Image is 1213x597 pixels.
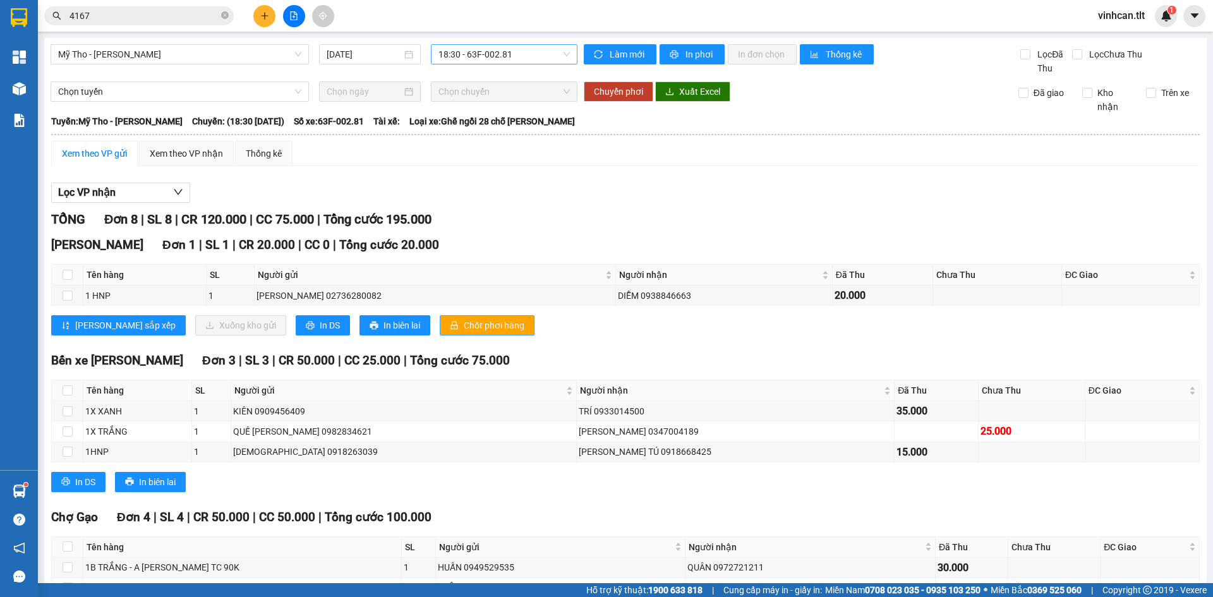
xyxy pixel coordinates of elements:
[594,50,605,60] span: sync
[260,11,269,20] span: plus
[75,318,176,332] span: [PERSON_NAME] sắp xếp
[1008,537,1101,558] th: Chưa Thu
[296,315,350,335] button: printerIn DS
[1183,5,1205,27] button: caret-down
[685,47,715,61] span: In phơi
[205,238,229,252] span: SL 1
[208,289,251,303] div: 1
[233,425,574,438] div: QUẾ [PERSON_NAME] 0982834621
[24,483,28,486] sup: 1
[283,5,305,27] button: file-add
[835,287,931,303] div: 20.000
[246,147,282,160] div: Thống kê
[1065,268,1186,282] span: ĐC Giao
[584,81,653,102] button: Chuyển phơi
[464,318,524,332] span: Chốt phơi hàng
[825,583,981,597] span: Miền Nam
[85,425,190,438] div: 1X TRẮNG
[253,510,256,524] span: |
[679,85,720,99] span: Xuất Excel
[689,540,922,554] span: Người nhận
[404,560,433,574] div: 1
[1169,6,1174,15] span: 1
[139,475,176,489] span: In biên lai
[438,581,683,594] div: LUẬN 0336127153
[979,380,1085,401] th: Chưa Thu
[450,321,459,331] span: lock
[202,353,236,368] span: Đơn 3
[579,445,892,459] div: [PERSON_NAME] TÚ 0918668425
[289,11,298,20] span: file-add
[317,212,320,227] span: |
[439,540,672,554] span: Người gửi
[259,510,315,524] span: CC 50.000
[327,85,402,99] input: Chọn ngày
[895,380,978,401] th: Đã Thu
[75,475,95,489] span: In DS
[62,147,127,160] div: Xem theo VP gửi
[618,289,830,303] div: DIỄM 0938846663
[438,560,683,574] div: HUẤN 0949529535
[1088,8,1155,23] span: vinhcan.tlt
[896,403,975,419] div: 35.000
[409,114,575,128] span: Loại xe: Ghế ngồi 28 chỗ [PERSON_NAME]
[810,50,821,60] span: bar-chart
[13,542,25,554] span: notification
[61,321,70,331] span: sort-ascending
[256,289,613,303] div: [PERSON_NAME] 02736280082
[175,212,178,227] span: |
[580,383,881,397] span: Người nhận
[1104,540,1186,554] span: ĐC Giao
[233,445,574,459] div: [DEMOGRAPHIC_DATA] 0918263039
[333,238,336,252] span: |
[11,8,27,27] img: logo-vxr
[69,9,219,23] input: Tìm tên, số ĐT hoặc mã đơn
[85,560,399,574] div: 1B TRẮNG - A [PERSON_NAME] TC 90K
[936,537,1008,558] th: Đã Thu
[181,212,246,227] span: CR 120.000
[239,238,295,252] span: CR 20.000
[1189,10,1200,21] span: caret-down
[1091,583,1093,597] span: |
[298,238,301,252] span: |
[51,353,183,368] span: Bến xe [PERSON_NAME]
[991,583,1082,597] span: Miền Bắc
[85,404,190,418] div: 1X XANH
[258,268,603,282] span: Người gửi
[13,82,26,95] img: warehouse-icon
[1089,383,1186,397] span: ĐC Giao
[207,265,254,286] th: SL
[305,238,330,252] span: CC 0
[373,114,400,128] span: Tài xế:
[359,315,430,335] button: printerIn biên lai
[339,238,439,252] span: Tổng cước 20.000
[173,187,183,197] span: down
[383,318,420,332] span: In biên lai
[327,47,402,61] input: 12/08/2025
[85,581,399,594] div: 1PBI
[195,315,286,335] button: downloadXuống kho gửi
[85,289,204,303] div: 1 HNP
[83,537,402,558] th: Tên hàng
[141,212,144,227] span: |
[896,444,975,460] div: 15.000
[51,183,190,203] button: Lọc VP nhận
[579,404,892,418] div: TRÍ 0933014500
[294,114,364,128] span: Số xe: 63F-002.81
[619,268,819,282] span: Người nhận
[160,510,184,524] span: SL 4
[1143,586,1152,594] span: copyright
[194,425,229,438] div: 1
[404,353,407,368] span: |
[1168,6,1176,15] sup: 1
[51,315,186,335] button: sort-ascending[PERSON_NAME] sắp xếp
[279,353,335,368] span: CR 50.000
[115,472,186,492] button: printerIn biên lai
[117,510,150,524] span: Đơn 4
[1027,585,1082,595] strong: 0369 525 060
[1032,47,1071,75] span: Lọc Đã Thu
[162,238,196,252] span: Đơn 1
[51,510,98,524] span: Chợ Gạo
[338,353,341,368] span: |
[59,60,230,82] text: CTTLT1208250062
